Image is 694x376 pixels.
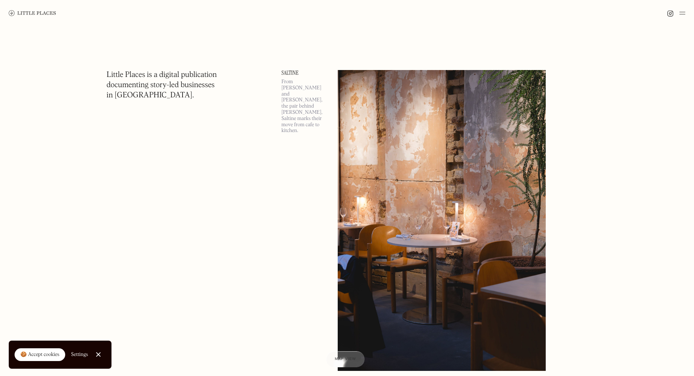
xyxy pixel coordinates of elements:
a: Close Cookie Popup [91,347,106,362]
a: Saltine [282,70,329,76]
a: Settings [71,346,88,363]
span: Map view [335,357,356,361]
h1: Little Places is a digital publication documenting story-led businesses in [GEOGRAPHIC_DATA]. [107,70,217,101]
a: 🍪 Accept cookies [15,348,65,361]
div: Settings [71,352,88,357]
div: 🍪 Accept cookies [20,351,59,358]
img: Saltine [338,70,546,371]
a: Map view [326,351,365,367]
p: From [PERSON_NAME] and [PERSON_NAME], the pair behind [PERSON_NAME], Saltine marks their move fro... [282,79,329,134]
